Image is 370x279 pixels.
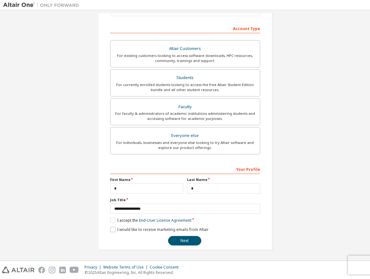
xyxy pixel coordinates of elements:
[2,267,34,273] img: altair_logo.svg
[114,73,256,82] div: Students
[187,177,260,182] label: Last Name
[85,270,182,275] p: © 2025 Altair Engineering, Inc. All Rights Reserved.
[110,227,209,232] label: I would like to receive marketing emails from Altair
[114,53,256,63] div: For existing customers looking to access software downloads, HPC resources, community, trainings ...
[59,267,66,273] img: linkedin.svg
[114,131,256,140] div: Everyone else
[85,265,103,270] div: Privacy
[168,236,201,245] button: Next
[114,44,256,53] div: Altair Customers
[110,177,183,182] label: First Name
[110,197,260,202] label: Job Title
[70,267,79,273] img: youtube.svg
[114,111,256,121] div: For faculty & administrators of academic institutions administering students and accessing softwa...
[139,218,191,223] a: End-User License Agreement
[114,140,256,150] div: For individuals, businesses and everyone else looking to try Altair software and explore our prod...
[150,265,182,270] div: Cookie Consent
[49,267,55,273] img: instagram.svg
[114,102,256,111] div: Faculty
[110,218,191,223] label: I accept the
[110,23,260,33] div: Account Type
[114,82,256,92] div: For currently enrolled students looking to access the free Altair Student Edition bundle and all ...
[38,267,45,273] img: facebook.svg
[110,164,260,174] div: Your Profile
[3,2,82,8] img: Altair One
[103,265,150,270] div: Website Terms of Use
